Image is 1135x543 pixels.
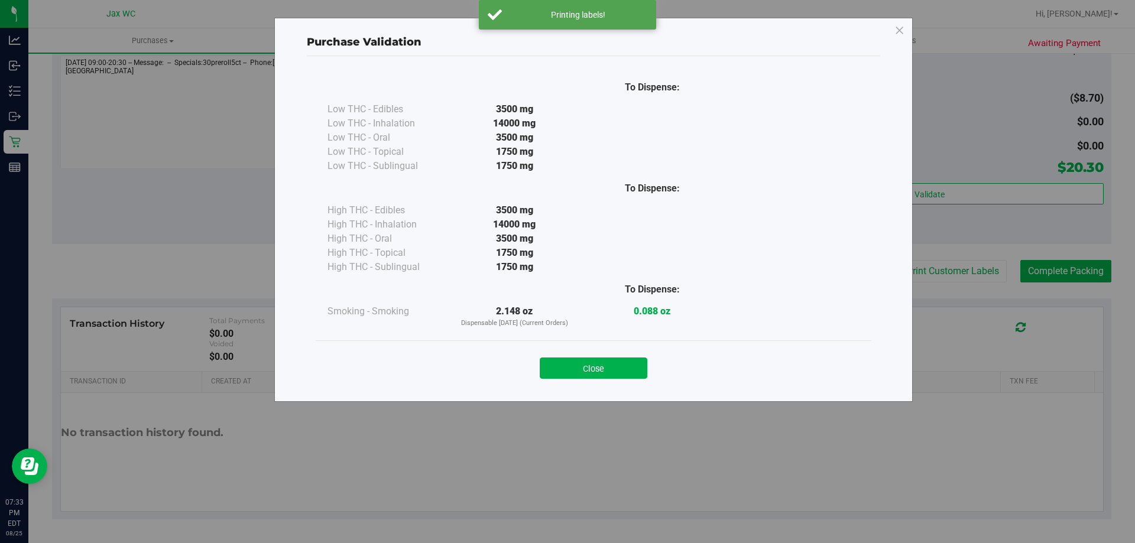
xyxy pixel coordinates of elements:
[327,246,446,260] div: High THC - Topical
[327,131,446,145] div: Low THC - Oral
[446,304,583,329] div: 2.148 oz
[327,304,446,318] div: Smoking - Smoking
[327,159,446,173] div: Low THC - Sublingual
[327,260,446,274] div: High THC - Sublingual
[446,318,583,329] p: Dispensable [DATE] (Current Orders)
[446,102,583,116] div: 3500 mg
[446,217,583,232] div: 14000 mg
[327,232,446,246] div: High THC - Oral
[508,9,647,21] div: Printing labels!
[446,246,583,260] div: 1750 mg
[540,357,647,379] button: Close
[446,116,583,131] div: 14000 mg
[12,448,47,484] iframe: Resource center
[327,145,446,159] div: Low THC - Topical
[327,116,446,131] div: Low THC - Inhalation
[307,35,421,48] span: Purchase Validation
[634,305,670,317] strong: 0.088 oz
[327,203,446,217] div: High THC - Edibles
[446,260,583,274] div: 1750 mg
[327,217,446,232] div: High THC - Inhalation
[583,282,721,297] div: To Dispense:
[583,181,721,196] div: To Dispense:
[446,232,583,246] div: 3500 mg
[446,203,583,217] div: 3500 mg
[446,131,583,145] div: 3500 mg
[583,80,721,95] div: To Dispense:
[327,102,446,116] div: Low THC - Edibles
[446,145,583,159] div: 1750 mg
[446,159,583,173] div: 1750 mg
